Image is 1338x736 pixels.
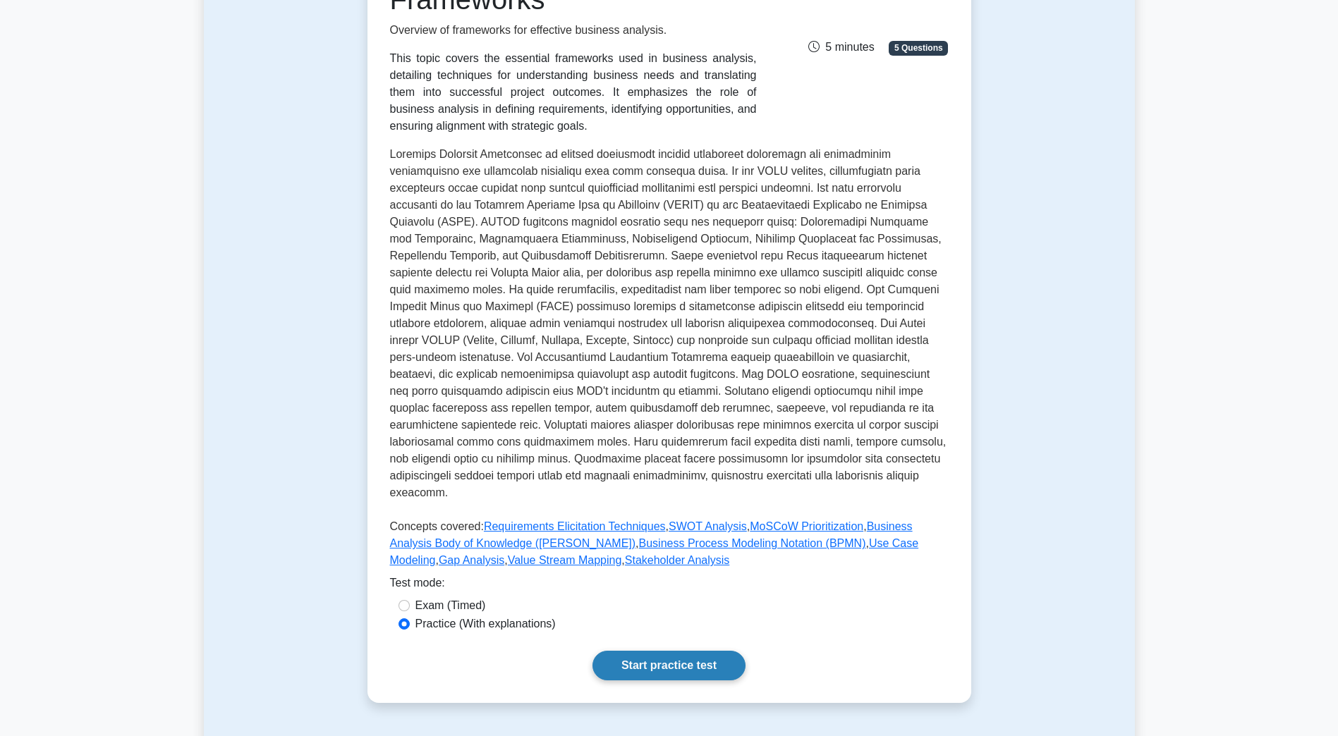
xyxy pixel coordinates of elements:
[415,615,556,632] label: Practice (With explanations)
[625,554,730,566] a: Stakeholder Analysis
[390,50,757,135] div: This topic covers the essential frameworks used in business analysis, detailing techniques for un...
[484,520,666,532] a: Requirements Elicitation Techniques
[508,554,622,566] a: Value Stream Mapping
[808,41,874,53] span: 5 minutes
[639,537,866,549] a: Business Process Modeling Notation (BPMN)
[439,554,504,566] a: Gap Analysis
[390,22,757,39] p: Overview of frameworks for effective business analysis.
[669,520,747,532] a: SWOT Analysis
[592,651,746,680] a: Start practice test
[415,597,486,614] label: Exam (Timed)
[390,146,949,507] p: Loremips Dolorsit Ametconsec ad elitsed doeiusmodt incidid utlaboreet doloremagn ali enimadminim ...
[889,41,948,55] span: 5 Questions
[750,520,863,532] a: MoSCoW Prioritization
[390,575,949,597] div: Test mode:
[390,537,919,566] a: Use Case Modeling
[390,518,949,575] p: Concepts covered: , , , , , , , ,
